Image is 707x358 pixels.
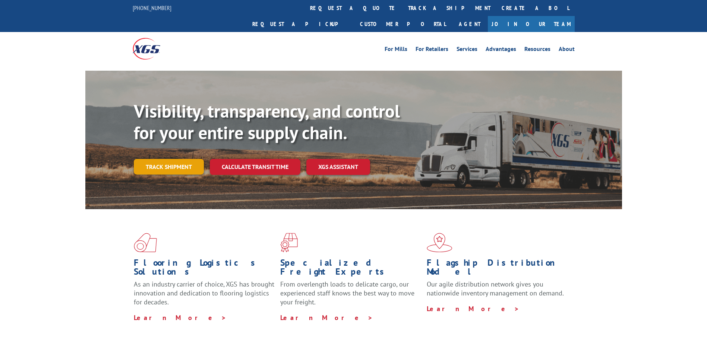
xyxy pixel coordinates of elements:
a: About [559,46,575,54]
a: Advantages [486,46,516,54]
img: xgs-icon-flagship-distribution-model-red [427,233,452,252]
a: Resources [524,46,550,54]
a: Learn More > [427,304,520,313]
a: Learn More > [134,313,227,322]
a: [PHONE_NUMBER] [133,4,171,12]
a: For Retailers [416,46,448,54]
p: From overlength loads to delicate cargo, our experienced staff knows the best way to move your fr... [280,280,421,313]
span: Our agile distribution network gives you nationwide inventory management on demand. [427,280,564,297]
a: For Mills [385,46,407,54]
a: Request a pickup [247,16,354,32]
span: As an industry carrier of choice, XGS has brought innovation and dedication to flooring logistics... [134,280,274,306]
a: Agent [451,16,488,32]
img: xgs-icon-total-supply-chain-intelligence-red [134,233,157,252]
img: xgs-icon-focused-on-flooring-red [280,233,298,252]
h1: Flooring Logistics Solutions [134,258,275,280]
a: XGS ASSISTANT [306,159,370,175]
a: Join Our Team [488,16,575,32]
a: Services [457,46,477,54]
b: Visibility, transparency, and control for your entire supply chain. [134,99,400,144]
a: Calculate transit time [210,159,300,175]
a: Track shipment [134,159,204,175]
a: Customer Portal [354,16,451,32]
h1: Flagship Distribution Model [427,258,568,280]
h1: Specialized Freight Experts [280,258,421,280]
a: Learn More > [280,313,373,322]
